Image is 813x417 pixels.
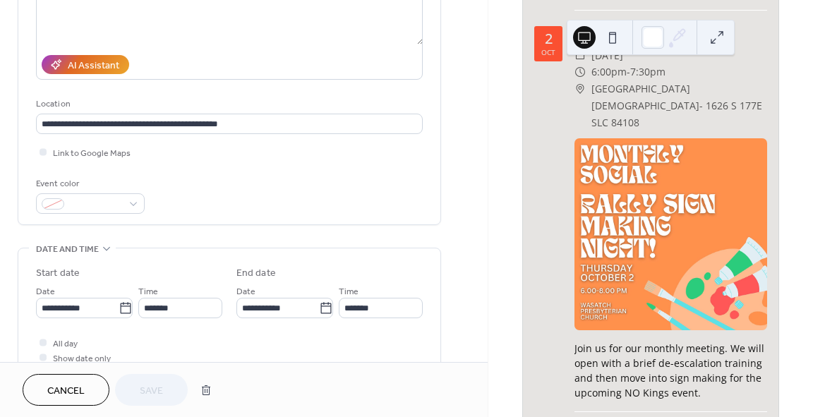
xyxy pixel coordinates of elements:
[47,384,85,399] span: Cancel
[339,284,359,299] span: Time
[236,266,276,281] div: End date
[53,146,131,161] span: Link to Google Maps
[53,351,111,366] span: Show date only
[68,59,119,73] div: AI Assistant
[36,284,55,299] span: Date
[574,341,767,400] div: Join us for our monthly meeting. We will open with a brief de-escalation training and then move i...
[36,266,80,281] div: Start date
[591,80,767,131] span: [GEOGRAPHIC_DATA][DEMOGRAPHIC_DATA]- 1626 S 177E SLC 84108
[138,284,158,299] span: Time
[236,284,255,299] span: Date
[545,32,553,46] div: 2
[574,80,586,97] div: ​
[574,64,586,80] div: ​
[36,97,420,111] div: Location
[36,176,142,191] div: Event color
[53,337,78,351] span: All day
[627,64,630,80] span: -
[23,374,109,406] button: Cancel
[541,49,555,56] div: Oct
[36,242,99,257] span: Date and time
[591,47,623,64] span: [DATE]
[574,47,586,64] div: ​
[42,55,129,74] button: AI Assistant
[574,138,767,331] img: img_8aCDYf2mbQKazgkF1wy44.800px.jpg
[630,64,666,80] span: 7:30pm
[591,64,627,80] span: 6:00pm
